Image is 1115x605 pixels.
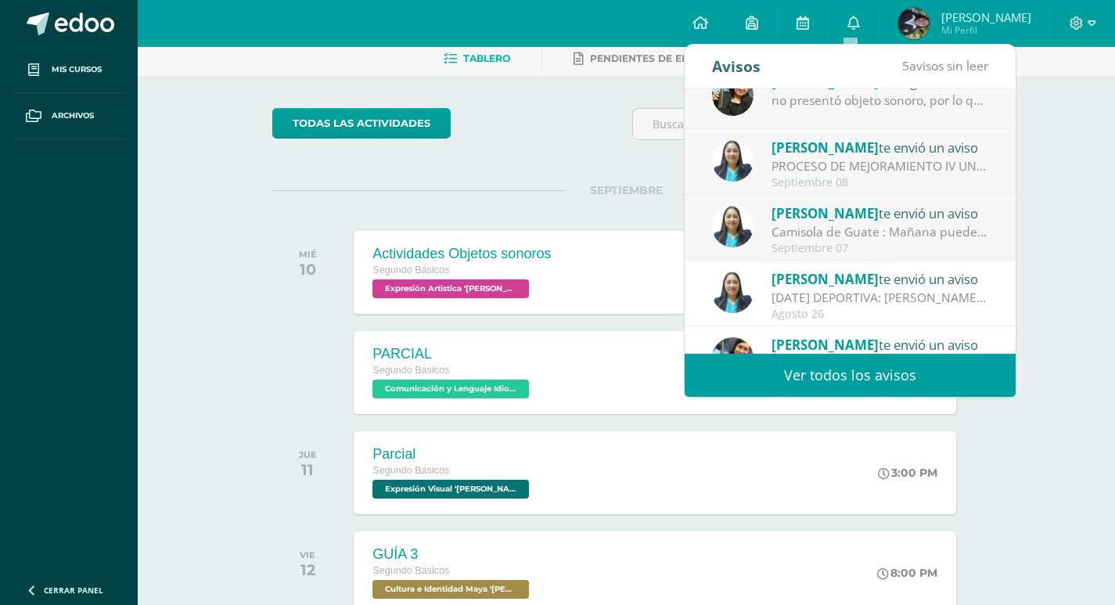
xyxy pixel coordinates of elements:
div: Septiembre 07 [772,242,989,255]
span: [PERSON_NAME] [772,336,879,354]
img: afbb90b42ddb8510e0c4b806fbdf27cc.png [712,337,754,379]
span: Mi Perfil [941,23,1031,37]
span: Segundo Básicos [372,465,449,476]
div: 3:00 PM [878,466,937,480]
a: Mis cursos [13,47,125,93]
img: 49168807a2b8cca0ef2119beca2bd5ad.png [712,140,754,182]
span: avisos sin leer [902,57,988,74]
span: SEPTIEMBRE [565,183,688,197]
img: 49168807a2b8cca0ef2119beca2bd5ad.png [712,206,754,247]
a: Tablero [444,46,510,71]
div: te envió un aviso [772,268,989,289]
div: Avisos [712,45,761,88]
span: Pendientes de entrega [590,52,724,64]
div: Parcial [372,446,533,463]
div: te envió un aviso [772,334,989,355]
input: Busca una actividad próxima aquí... [633,109,980,139]
div: VIE [300,549,315,560]
div: Camisola de Guate : Mañana pueden llegar con la playera de la selección siempre aportando su cola... [772,223,989,241]
div: 10 [299,260,317,279]
div: te envió un aviso [772,203,989,223]
img: 49168807a2b8cca0ef2119beca2bd5ad.png [712,272,754,313]
div: PARCIAL [372,346,533,362]
div: MIÉ [299,249,317,260]
span: Tablero [463,52,510,64]
span: Expresión Artistica 'Miguel Angel ' [372,279,529,298]
a: todas las Actividades [272,108,451,139]
span: Segundo Básicos [372,265,449,275]
span: Mis cursos [52,63,102,76]
span: Comunicación y Lenguaje Idioma Extranjero 'Miguel Angel ' [372,380,529,398]
span: Segundo Básicos [372,565,449,576]
a: Pendientes de entrega [574,46,724,71]
span: 5 [902,57,909,74]
span: [PERSON_NAME] [772,139,879,157]
div: JUE [299,449,317,460]
div: 12 [300,560,315,579]
div: MAÑANA DEPORTIVA: Nivel Básico y Diversificado Los esperamos mañana en nuestra mañana deportiva "... [772,289,989,307]
span: Expresión Visual 'Miguel Angel' [372,480,529,499]
span: Archivos [52,110,94,122]
div: PROCESO DE MEJORAMIENTO IV UNIDAD: Bendiciones a cada uno El día de hoy estará disponible el comp... [772,157,989,175]
div: Actividades Objetos sonoros [372,246,551,262]
a: Archivos [13,93,125,139]
div: Septiembre 08 [772,176,989,189]
span: Cerrar panel [44,585,103,596]
div: no presentó objeto sonoro, por lo que no se pudieron realizar las actividades [772,92,989,110]
img: afbb90b42ddb8510e0c4b806fbdf27cc.png [712,74,754,116]
div: 11 [299,460,317,479]
div: GUÍA 3 [372,546,533,563]
div: Agosto 26 [772,308,989,321]
span: [PERSON_NAME] [772,204,879,222]
div: te envió un aviso [772,137,989,157]
span: [PERSON_NAME] [941,9,1031,25]
div: 8:00 PM [877,566,937,580]
span: Segundo Básicos [372,365,449,376]
span: Cultura e Identidad Maya 'Miguel Angel ' [372,580,529,599]
span: [PERSON_NAME] [772,270,879,288]
img: 9f492207840c88f326296e4ea64a22d4.png [898,8,930,39]
a: Ver todos los avisos [685,354,1016,397]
